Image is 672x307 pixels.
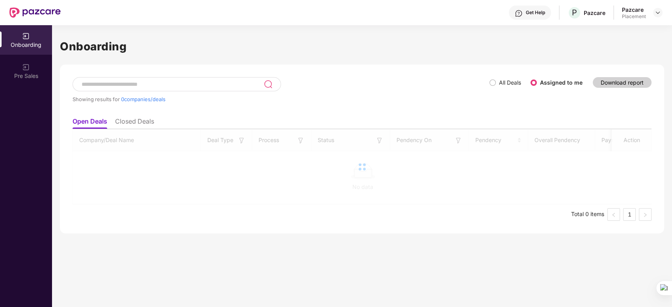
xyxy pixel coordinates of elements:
label: All Deals [499,79,521,86]
label: Assigned to me [540,79,583,86]
h1: Onboarding [60,38,664,55]
div: Pazcare [622,6,646,13]
button: right [639,208,652,221]
img: svg+xml;base64,PHN2ZyBpZD0iSGVscC0zMngzMiIgeG1sbnM9Imh0dHA6Ly93d3cudzMub3JnLzIwMDAvc3ZnIiB3aWR0aD... [515,9,523,17]
span: P [572,8,577,17]
li: Previous Page [607,208,620,221]
button: left [607,208,620,221]
div: Showing results for [73,96,490,102]
span: left [611,213,616,217]
img: svg+xml;base64,PHN2ZyB3aWR0aD0iMjAiIGhlaWdodD0iMjAiIHZpZXdCb3g9IjAgMCAyMCAyMCIgZmlsbD0ibm9uZSIgeG... [22,63,30,71]
a: 1 [624,209,635,220]
span: 0 companies/deals [121,96,166,102]
img: svg+xml;base64,PHN2ZyB3aWR0aD0iMjAiIGhlaWdodD0iMjAiIHZpZXdCb3g9IjAgMCAyMCAyMCIgZmlsbD0ibm9uZSIgeG... [22,32,30,40]
button: Download report [593,77,652,88]
li: 1 [623,208,636,221]
div: Placement [622,13,646,20]
span: right [643,213,648,217]
li: Open Deals [73,117,107,129]
div: Get Help [526,9,545,16]
div: Pazcare [584,9,605,17]
img: New Pazcare Logo [9,7,61,18]
img: svg+xml;base64,PHN2ZyB3aWR0aD0iMjQiIGhlaWdodD0iMjUiIHZpZXdCb3g9IjAgMCAyNCAyNSIgZmlsbD0ibm9uZSIgeG... [264,80,273,89]
li: Next Page [639,208,652,221]
img: svg+xml;base64,PHN2ZyBpZD0iRHJvcGRvd24tMzJ4MzIiIHhtbG5zPSJodHRwOi8vd3d3LnczLm9yZy8yMDAwL3N2ZyIgd2... [655,9,661,16]
li: Closed Deals [115,117,154,129]
li: Total 0 items [571,208,604,221]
